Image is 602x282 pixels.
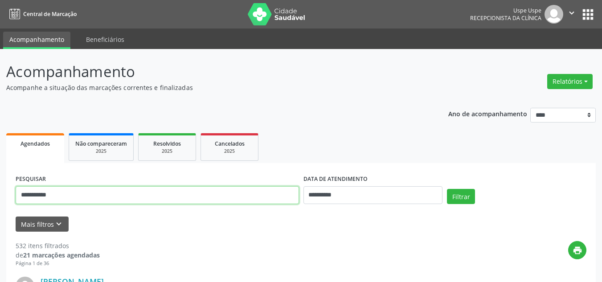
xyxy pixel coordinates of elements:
[470,14,541,22] span: Recepcionista da clínica
[207,148,252,155] div: 2025
[303,172,368,186] label: DATA DE ATENDIMENTO
[567,8,577,18] i: 
[6,83,419,92] p: Acompanhe a situação das marcações correntes e finalizadas
[145,148,189,155] div: 2025
[6,7,77,21] a: Central de Marcação
[215,140,245,147] span: Cancelados
[470,7,541,14] div: Uspe Uspe
[75,140,127,147] span: Não compareceram
[16,260,100,267] div: Página 1 de 36
[580,7,596,22] button: apps
[16,250,100,260] div: de
[447,189,475,204] button: Filtrar
[3,32,70,49] a: Acompanhamento
[75,148,127,155] div: 2025
[573,245,582,255] i: print
[563,5,580,24] button: 
[54,219,64,229] i: keyboard_arrow_down
[16,172,46,186] label: PESQUISAR
[153,140,181,147] span: Resolvidos
[6,61,419,83] p: Acompanhamento
[23,251,100,259] strong: 21 marcações agendadas
[16,217,69,232] button: Mais filtroskeyboard_arrow_down
[448,108,527,119] p: Ano de acompanhamento
[23,10,77,18] span: Central de Marcação
[568,241,586,259] button: print
[547,74,593,89] button: Relatórios
[545,5,563,24] img: img
[16,241,100,250] div: 532 itens filtrados
[20,140,50,147] span: Agendados
[80,32,131,47] a: Beneficiários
